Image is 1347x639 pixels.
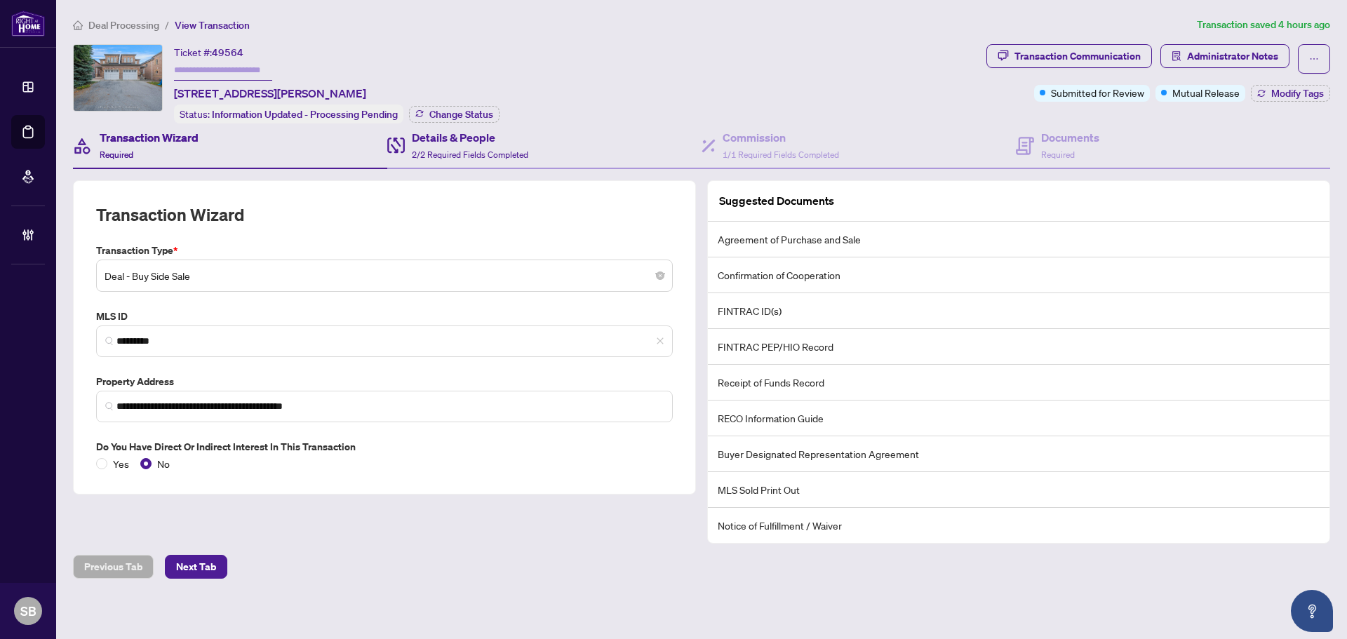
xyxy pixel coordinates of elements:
[429,109,493,119] span: Change Status
[11,11,45,36] img: logo
[96,203,244,226] h2: Transaction Wizard
[708,365,1329,401] li: Receipt of Funds Record
[96,439,673,455] label: Do you have direct or indirect interest in this transaction
[105,337,114,345] img: search_icon
[105,262,664,289] span: Deal - Buy Side Sale
[719,192,834,210] article: Suggested Documents
[74,45,162,111] img: IMG-N12279016_1.jpg
[708,329,1329,365] li: FINTRAC PEP/HIO Record
[1172,51,1181,61] span: solution
[708,401,1329,436] li: RECO Information Guide
[656,271,664,280] span: close-circle
[409,106,500,123] button: Change Status
[20,601,36,621] span: SB
[708,222,1329,257] li: Agreement of Purchase and Sale
[986,44,1152,68] button: Transaction Communication
[412,129,528,146] h4: Details & People
[100,129,199,146] h4: Transaction Wizard
[174,85,366,102] span: [STREET_ADDRESS][PERSON_NAME]
[1041,129,1099,146] h4: Documents
[1187,45,1278,67] span: Administrator Notes
[1291,590,1333,632] button: Open asap
[88,19,159,32] span: Deal Processing
[656,337,664,345] span: close
[96,309,673,324] label: MLS ID
[1041,149,1075,160] span: Required
[212,46,243,59] span: 49564
[73,555,154,579] button: Previous Tab
[73,20,83,30] span: home
[1197,17,1330,33] article: Transaction saved 4 hours ago
[708,472,1329,508] li: MLS Sold Print Out
[723,129,839,146] h4: Commission
[1051,85,1144,100] span: Submitted for Review
[165,17,169,33] li: /
[1172,85,1240,100] span: Mutual Release
[176,556,216,578] span: Next Tab
[1309,54,1319,64] span: ellipsis
[174,105,403,123] div: Status:
[708,436,1329,472] li: Buyer Designated Representation Agreement
[165,555,227,579] button: Next Tab
[1251,85,1330,102] button: Modify Tags
[96,374,673,389] label: Property Address
[723,149,839,160] span: 1/1 Required Fields Completed
[105,402,114,410] img: search_icon
[1160,44,1289,68] button: Administrator Notes
[100,149,133,160] span: Required
[96,243,673,258] label: Transaction Type
[708,508,1329,543] li: Notice of Fulfillment / Waiver
[1014,45,1141,67] div: Transaction Communication
[175,19,250,32] span: View Transaction
[708,257,1329,293] li: Confirmation of Cooperation
[412,149,528,160] span: 2/2 Required Fields Completed
[1271,88,1324,98] span: Modify Tags
[174,44,243,60] div: Ticket #:
[708,293,1329,329] li: FINTRAC ID(s)
[212,108,398,121] span: Information Updated - Processing Pending
[107,456,135,471] span: Yes
[152,456,175,471] span: No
